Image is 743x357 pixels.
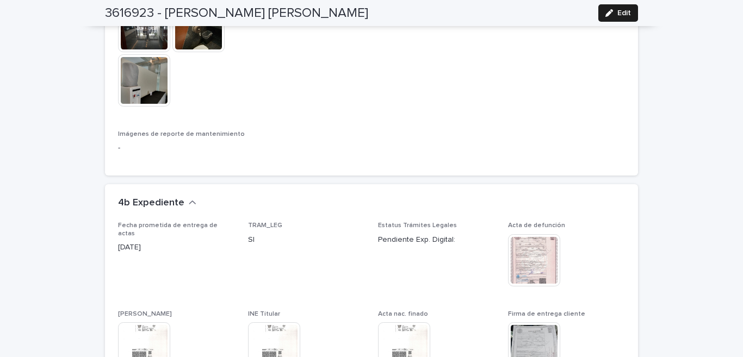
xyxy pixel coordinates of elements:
[378,222,457,229] span: Estatus Trámites Legales
[118,131,245,137] span: Imágenes de reporte de mantenimiento
[118,242,235,253] p: [DATE]
[598,4,638,22] button: Edit
[248,222,282,229] span: TRAM_LEG
[118,222,218,236] span: Fecha prometida de entrega de actas
[105,5,368,21] h2: 3616923 - [PERSON_NAME] [PERSON_NAME]
[508,311,585,317] span: Firma de entrega cliente
[248,311,280,317] span: INE Titular
[378,234,495,246] p: Pendiente Exp. Digital:
[118,197,184,209] h2: 4b Expediente
[617,9,631,17] span: Edit
[118,197,196,209] button: 4b Expediente
[248,234,365,246] p: SI
[378,311,428,317] span: Acta nac. finado
[118,142,278,154] p: -
[118,311,172,317] span: [PERSON_NAME]
[508,222,565,229] span: Acta de defunción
